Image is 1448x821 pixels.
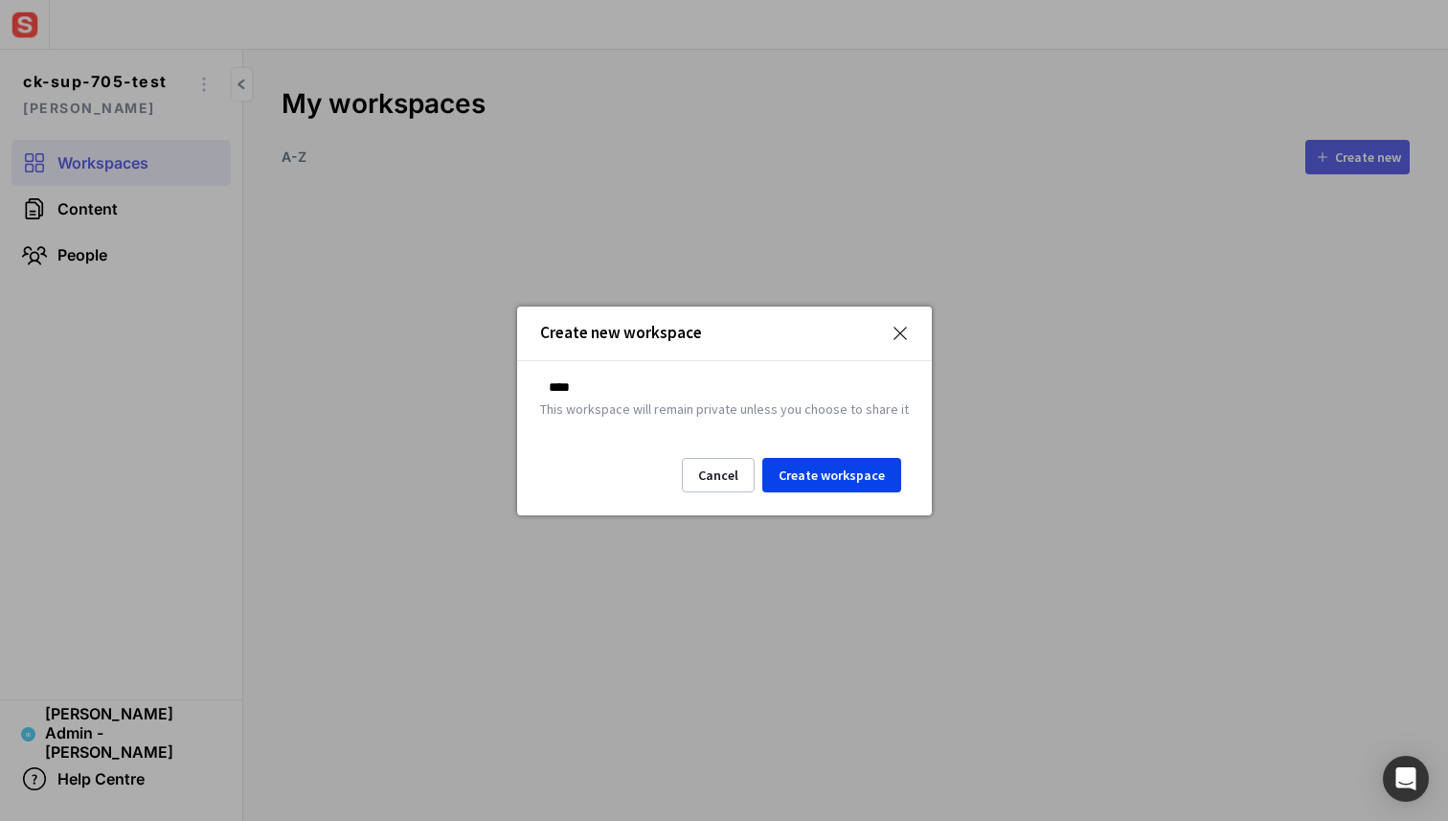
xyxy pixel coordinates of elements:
[540,399,909,420] p: This workspace will remain private unless you choose to share it
[892,325,909,342] img: icon-outline__close-thin.svg
[540,325,869,341] div: Create new workspace
[682,458,755,492] button: Cancel
[1383,756,1429,802] div: Open Intercom Messenger
[762,458,901,492] button: Create workspace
